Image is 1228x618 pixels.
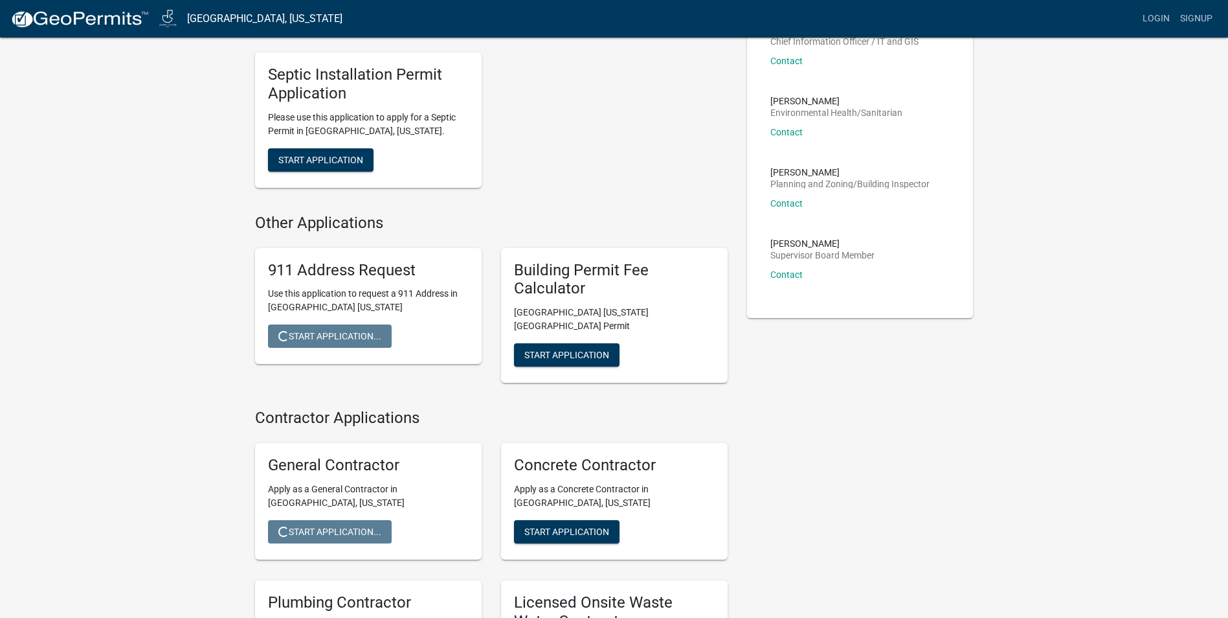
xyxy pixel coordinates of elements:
[268,593,469,612] h5: Plumbing Contractor
[278,331,381,341] span: Start Application...
[524,526,609,536] span: Start Application
[268,325,392,348] button: Start Application...
[770,127,803,137] a: Contact
[770,108,902,117] p: Environmental Health/Sanitarian
[268,65,469,103] h5: Septic Installation Permit Application
[514,456,715,475] h5: Concrete Contractor
[268,261,469,280] h5: 911 Address Request
[770,239,875,248] p: [PERSON_NAME]
[159,10,177,27] img: Jasper County, Iowa
[770,269,803,280] a: Contact
[770,168,930,177] p: [PERSON_NAME]
[255,214,728,233] h4: Other Applications
[278,154,363,165] span: Start Application
[524,350,609,360] span: Start Application
[514,483,715,510] p: Apply as a Concrete Contractor in [GEOGRAPHIC_DATA], [US_STATE]
[770,37,919,46] p: Chief Information Officer / IT and GIS
[278,526,381,536] span: Start Application...
[255,409,728,428] h4: Contractor Applications
[268,111,469,138] p: Please use this application to apply for a Septic Permit in [GEOGRAPHIC_DATA], [US_STATE].
[514,343,620,367] button: Start Application
[514,306,715,333] p: [GEOGRAPHIC_DATA] [US_STATE][GEOGRAPHIC_DATA] Permit
[268,483,469,510] p: Apply as a General Contractor in [GEOGRAPHIC_DATA], [US_STATE]
[770,97,902,106] p: [PERSON_NAME]
[514,261,715,299] h5: Building Permit Fee Calculator
[1137,6,1175,31] a: Login
[770,179,930,189] p: Planning and Zoning/Building Inspector
[255,214,728,393] wm-workflow-list-section: Other Applications
[770,198,803,209] a: Contact
[268,148,374,172] button: Start Application
[770,56,803,66] a: Contact
[268,287,469,314] p: Use this application to request a 911 Address in [GEOGRAPHIC_DATA] [US_STATE]
[514,520,620,544] button: Start Application
[268,456,469,475] h5: General Contractor
[187,8,342,30] a: [GEOGRAPHIC_DATA], [US_STATE]
[1175,6,1218,31] a: Signup
[268,520,392,544] button: Start Application...
[770,251,875,260] p: Supervisor Board Member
